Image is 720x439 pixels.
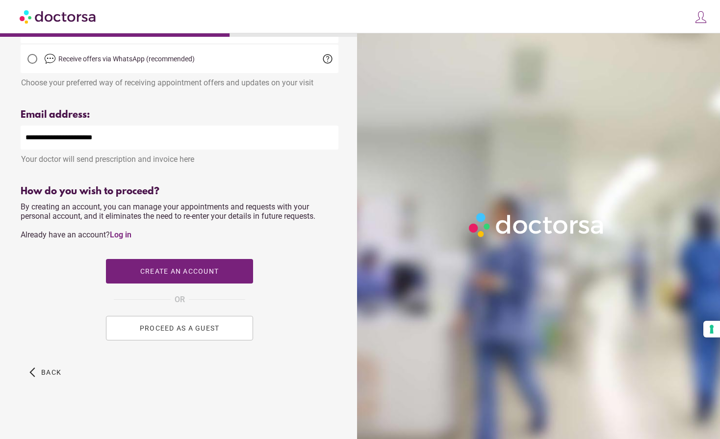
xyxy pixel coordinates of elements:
span: Create an account [140,267,219,275]
span: Receive offers via WhatsApp (recommended) [58,55,195,63]
img: Doctorsa.com [20,5,97,27]
button: Create an account [106,259,253,284]
img: Logo-Doctorsa-trans-White-partial-flat.png [465,209,609,241]
div: Choose your preferred way of receiving appointment offers and updates on your visit [21,73,338,87]
span: Back [41,368,61,376]
div: Email address: [21,109,338,121]
span: help [322,53,334,65]
button: arrow_back_ios Back [26,360,65,385]
span: PROCEED AS A GUEST [140,324,220,332]
div: How do you wish to proceed? [21,186,338,197]
a: Log in [110,230,131,239]
button: Your consent preferences for tracking technologies [703,321,720,337]
img: chat [44,53,56,65]
div: Your doctor will send prescription and invoice here [21,150,338,164]
button: PROCEED AS A GUEST [106,316,253,340]
span: By creating an account, you can manage your appointments and requests with your personal account,... [21,202,315,239]
img: icons8-customer-100.png [694,10,708,24]
span: OR [175,293,185,306]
